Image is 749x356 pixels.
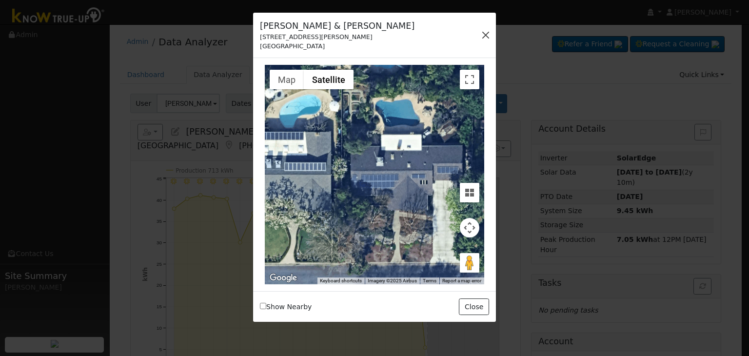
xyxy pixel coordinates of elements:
[260,32,414,41] div: [STREET_ADDRESS][PERSON_NAME]
[270,70,304,89] button: Show street map
[368,278,417,283] span: Imagery ©2025 Airbus
[260,20,414,32] h5: [PERSON_NAME] & [PERSON_NAME]
[304,70,354,89] button: Show satellite imagery
[260,302,312,312] label: Show Nearby
[460,183,479,202] button: Tilt map
[460,218,479,237] button: Map camera controls
[460,70,479,89] button: Toggle fullscreen view
[423,278,436,283] a: Terms (opens in new tab)
[320,277,362,284] button: Keyboard shortcuts
[459,298,489,315] button: Close
[442,278,481,283] a: Report a map error
[260,41,414,51] div: [GEOGRAPHIC_DATA]
[260,303,266,309] input: Show Nearby
[267,272,299,284] a: Open this area in Google Maps (opens a new window)
[460,253,479,273] button: Drag Pegman onto the map to open Street View
[267,272,299,284] img: Google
